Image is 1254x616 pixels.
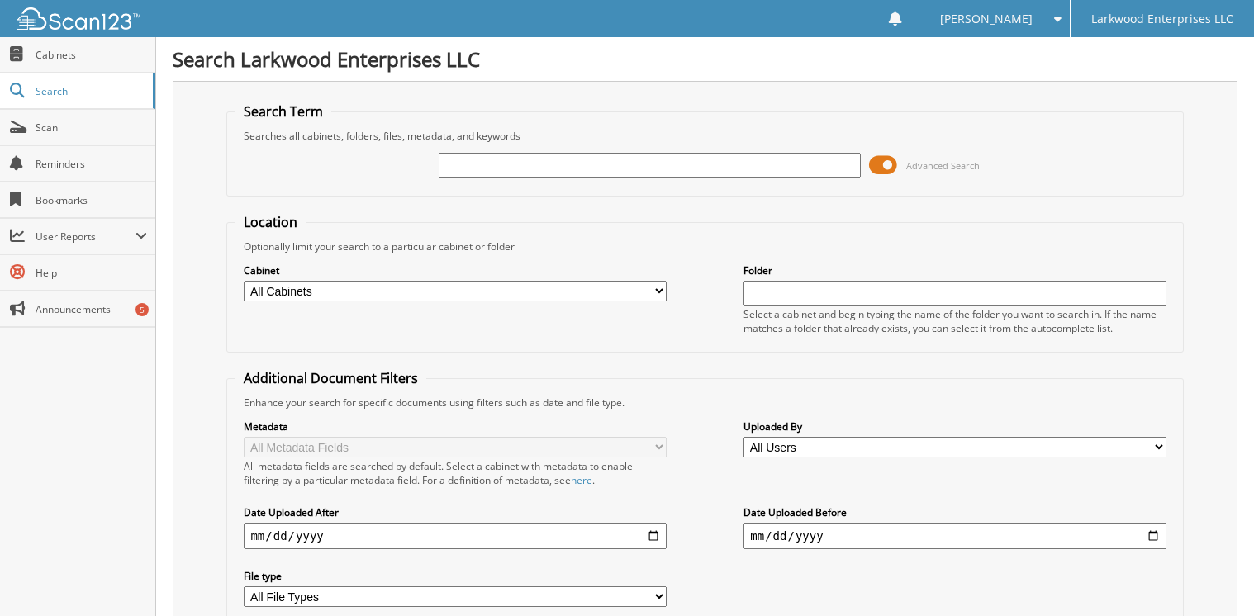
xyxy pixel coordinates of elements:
span: Cabinets [36,48,147,62]
img: scan123-logo-white.svg [17,7,140,30]
div: Optionally limit your search to a particular cabinet or folder [235,239,1174,254]
span: Reminders [36,157,147,171]
label: Date Uploaded Before [743,505,1166,519]
label: File type [244,569,666,583]
span: [PERSON_NAME] [940,14,1033,24]
legend: Additional Document Filters [235,369,426,387]
span: Announcements [36,302,147,316]
div: Searches all cabinets, folders, files, metadata, and keywords [235,129,1174,143]
div: Select a cabinet and begin typing the name of the folder you want to search in. If the name match... [743,307,1166,335]
a: here [571,473,592,487]
h1: Search Larkwood Enterprises LLC [173,45,1237,73]
label: Folder [743,263,1166,277]
legend: Search Term [235,102,331,121]
legend: Location [235,213,306,231]
label: Date Uploaded After [244,505,666,519]
span: Larkwood Enterprises LLC [1091,14,1233,24]
div: 5 [135,303,149,316]
input: end [743,523,1166,549]
span: Advanced Search [906,159,980,172]
span: Bookmarks [36,193,147,207]
div: Enhance your search for specific documents using filters such as date and file type. [235,396,1174,410]
label: Uploaded By [743,419,1166,434]
label: Metadata [244,419,666,434]
input: start [244,523,666,549]
span: Help [36,266,147,280]
span: Search [36,84,145,98]
span: User Reports [36,230,135,244]
label: Cabinet [244,263,666,277]
span: Scan [36,121,147,135]
div: All metadata fields are searched by default. Select a cabinet with metadata to enable filtering b... [244,459,666,487]
iframe: Chat Widget [1171,537,1254,616]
